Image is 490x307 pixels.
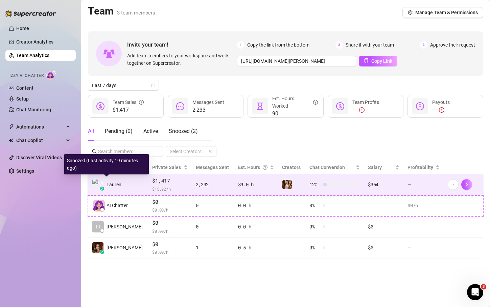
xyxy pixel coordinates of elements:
[196,223,230,230] div: 0
[169,128,198,134] span: Snoozed ( 2 )
[368,244,399,251] div: $0
[451,182,456,187] span: more
[16,155,62,160] a: Discover Viral Videos
[335,41,343,49] span: 2
[127,52,234,67] span: Add team members to your workspace and work together on Supercreator.
[16,135,64,146] span: Chat Copilot
[238,181,274,188] div: 89.0 h
[238,202,274,209] div: 0.0 h
[152,249,187,255] span: $ 0.00 /h
[403,216,444,238] td: —
[16,26,29,31] a: Home
[107,202,128,209] span: AI Chatter
[107,223,143,230] span: [PERSON_NAME]
[368,165,382,170] span: Salary
[416,102,424,110] span: dollar-circle
[368,181,399,188] div: $354
[196,202,230,209] div: 0
[237,41,244,49] span: 1
[107,244,143,251] span: [PERSON_NAME]
[100,187,104,191] div: z
[272,110,318,118] span: 90
[16,96,29,102] a: Setup
[16,107,51,112] a: Chat Monitoring
[113,99,144,106] div: Team Sales
[152,240,187,248] span: $0
[256,102,264,110] span: hourglass
[139,99,144,106] span: info-circle
[408,10,413,15] span: setting
[64,154,149,174] div: Snoozed (Last activity 19 minutes ago)
[238,164,269,171] div: Est. Hours
[92,80,155,90] span: Last 7 days
[98,148,154,155] input: Search members
[368,223,399,230] div: $0
[352,106,379,114] div: —
[196,244,230,251] div: 1
[464,182,469,187] span: right
[309,165,345,170] span: Chat Conversion
[439,107,444,113] span: exclamation-circle
[313,95,318,110] span: question-circle
[309,244,320,251] span: 0 %
[151,83,155,87] span: calendar
[16,36,70,47] a: Creator Analytics
[92,242,103,253] img: Sarah Kirinsky
[105,127,133,135] div: Pending ( 0 )
[336,102,344,110] span: dollar-circle
[309,181,320,188] span: 12 %
[238,223,274,230] div: 0.0 h
[152,177,187,185] span: $1,417
[46,70,57,80] img: AI Chatter
[9,73,44,79] span: Izzy AI Chatter
[481,284,486,289] span: 3
[143,128,158,134] span: Active
[96,223,100,230] span: LI
[96,102,104,110] span: dollar-circle
[371,58,392,64] span: Copy Link
[238,244,274,251] div: 0.5 h
[346,41,394,49] span: Share it with your team
[152,219,187,227] span: $0
[309,223,320,230] span: 0 %
[432,106,450,114] div: —
[9,138,13,143] img: Chat Copilot
[176,102,184,110] span: message
[272,95,318,110] div: Est. Hours Worked
[196,165,229,170] span: Messages Sent
[5,10,56,17] img: logo-BBDzfeDw.svg
[402,7,483,18] button: Manage Team & Permissions
[92,179,103,190] img: Lauren
[16,168,34,174] a: Settings
[467,284,483,300] iframe: Intercom live chat
[359,56,397,66] button: Copy Link
[16,85,33,91] a: Content
[196,181,230,188] div: 2,232
[415,10,478,15] span: Manage Team & Permissions
[209,149,213,153] span: team
[278,161,305,174] th: Creators
[403,174,444,195] td: —
[9,124,14,130] span: thunderbolt
[127,40,237,49] span: Invite your team!
[364,58,369,63] span: copy
[100,250,104,254] div: z
[152,198,187,206] span: $0
[92,149,97,154] span: search
[117,10,155,16] span: 3 team members
[403,238,444,259] td: —
[88,127,94,135] div: All
[16,53,49,58] a: Team Analytics
[16,121,64,132] span: Automations
[152,206,187,213] span: $ 0.00 /h
[407,165,433,170] span: Profitability
[359,107,365,113] span: exclamation-circle
[309,202,320,209] span: 0 %
[113,106,144,114] span: $1,417
[407,202,440,209] div: $0 /h
[88,5,155,18] h2: Team
[152,165,181,170] span: Private Sales
[352,100,379,105] span: Team Profits
[430,41,475,49] span: Approve their request
[247,41,309,49] span: Copy the link from the bottom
